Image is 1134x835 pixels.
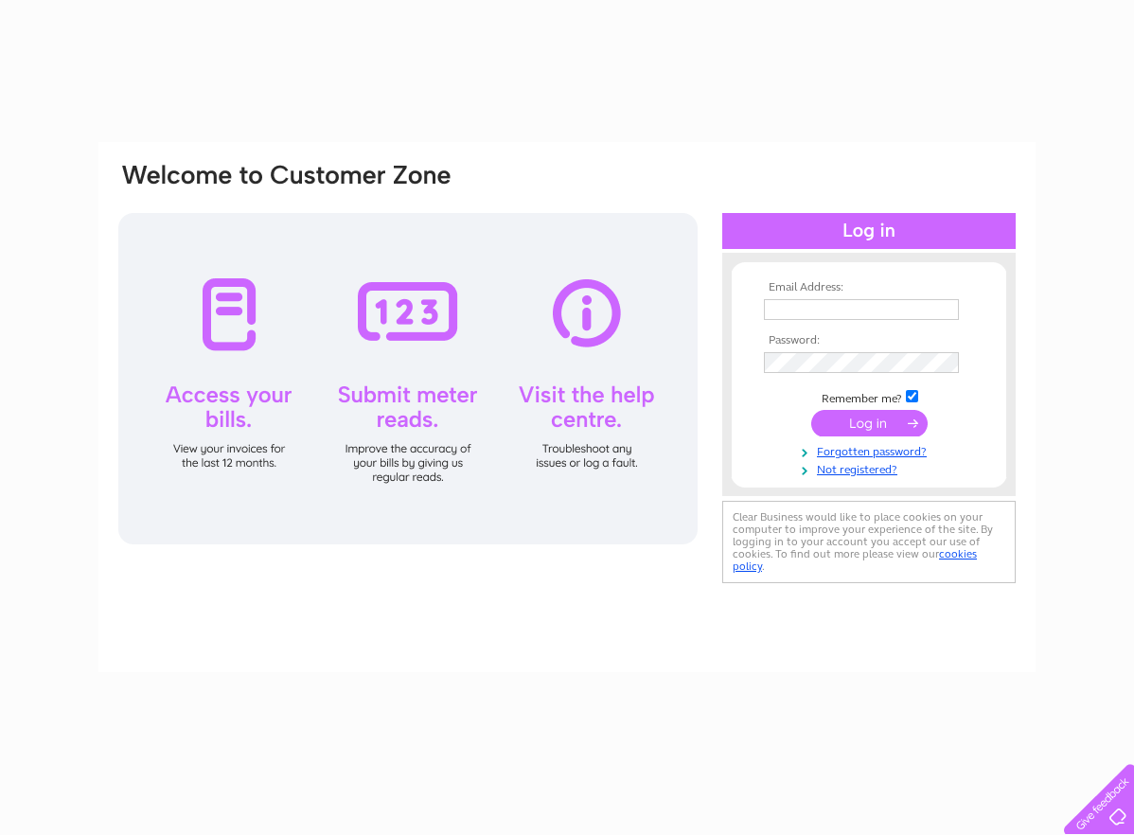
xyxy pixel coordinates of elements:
[722,501,1016,583] div: Clear Business would like to place cookies on your computer to improve your experience of the sit...
[733,547,977,573] a: cookies policy
[759,281,979,294] th: Email Address:
[764,459,979,477] a: Not registered?
[764,441,979,459] a: Forgotten password?
[811,410,928,436] input: Submit
[759,387,979,406] td: Remember me?
[759,334,979,347] th: Password:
